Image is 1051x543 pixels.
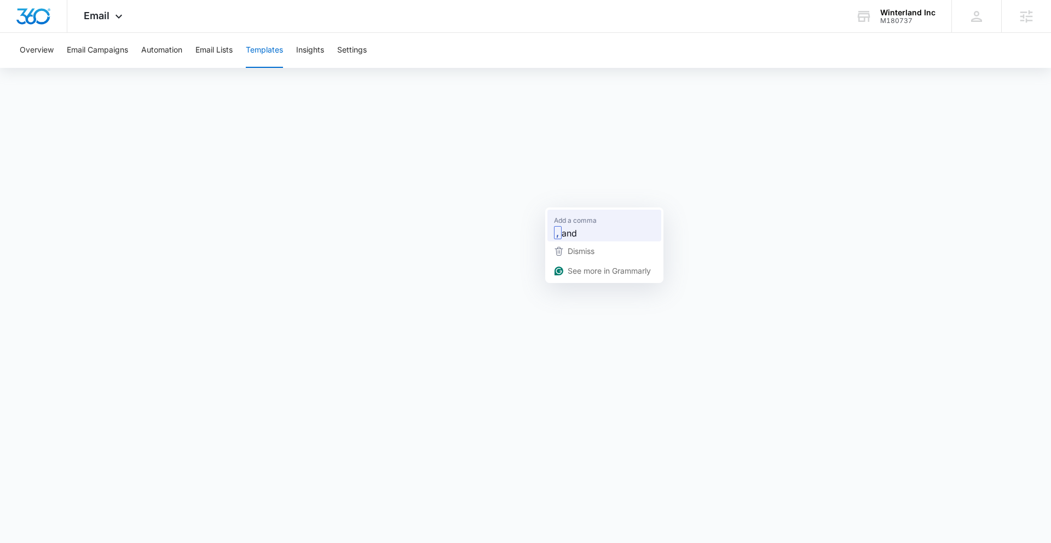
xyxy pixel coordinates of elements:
[880,17,935,25] div: account id
[195,33,233,68] button: Email Lists
[246,33,283,68] button: Templates
[141,33,182,68] button: Automation
[20,33,54,68] button: Overview
[84,10,109,21] span: Email
[296,33,324,68] button: Insights
[337,33,367,68] button: Settings
[880,8,935,17] div: account name
[67,33,128,68] button: Email Campaigns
